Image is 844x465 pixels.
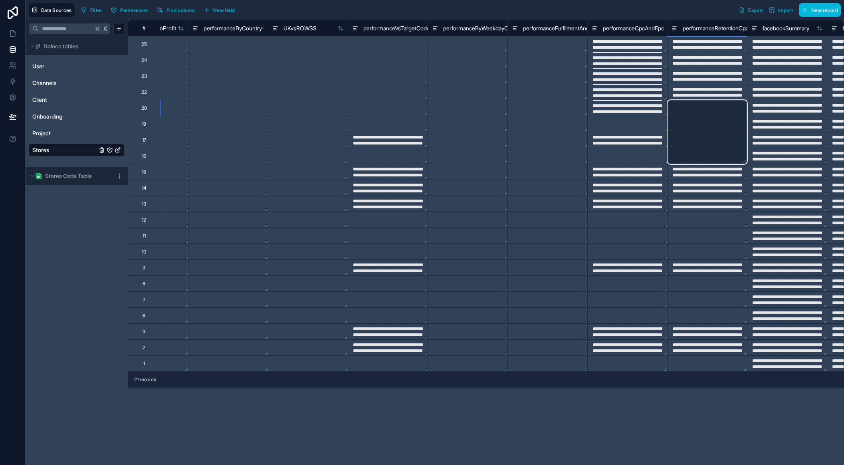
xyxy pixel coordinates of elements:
div: 8 [143,281,145,287]
div: 12 [142,217,146,223]
button: Noloco tables [29,41,120,52]
span: performanceByWeekdayCode [443,24,518,32]
span: Client [32,96,47,104]
div: 10 [142,249,146,255]
span: performanceCpcAndEpc [603,24,664,32]
span: New record [811,7,838,13]
div: Stores [29,144,125,156]
span: Permissions [120,7,148,13]
button: New field [201,4,238,16]
div: 22 [141,89,147,95]
div: 3 [143,328,145,335]
div: Channels [29,77,125,89]
div: 19 [142,121,146,127]
div: 23 [141,73,147,79]
button: Permissions [108,4,151,16]
span: User [32,62,44,70]
div: 14 [142,185,146,191]
span: Stores Code Table [45,172,92,180]
span: performanceByCountry [204,24,262,32]
button: Find column [154,4,198,16]
a: New record [796,3,841,17]
div: 6 [143,313,145,319]
div: 11 [143,233,146,239]
span: Stores [32,146,49,154]
div: Onboarding [29,110,125,123]
a: Permissions [108,4,154,16]
div: # [134,25,154,31]
span: performanceRetentionCpaNCpa [683,24,763,32]
a: Stores [32,146,97,154]
span: performanceFulfilmentAndCogs [523,24,602,32]
span: 21 records [134,376,156,383]
span: Data Sources [41,7,72,13]
span: Noloco tables [44,42,78,50]
button: Import [766,3,796,17]
div: 13 [142,201,146,207]
div: 20 [141,105,147,111]
span: facebookSummary [763,24,809,32]
div: 17 [142,137,146,143]
div: 24 [141,57,147,63]
span: K [103,26,108,32]
div: User [29,60,125,73]
img: Google Sheets logo [36,173,42,179]
div: 9 [143,265,145,271]
button: New record [799,3,841,17]
div: 16 [142,153,146,159]
button: Export [736,3,766,17]
div: 1 [143,360,145,367]
a: Onboarding [32,113,97,121]
span: Filter [90,7,102,13]
span: Find column [166,7,195,13]
a: User [32,62,97,70]
span: Onboarding [32,113,62,121]
a: Channels [32,79,97,87]
span: Project [32,129,51,137]
div: 7 [143,297,145,303]
div: 15 [142,169,146,175]
button: Google Sheets logoStores Code Table [29,170,113,182]
span: New field [213,7,235,13]
span: Import [778,7,793,13]
span: Channels [32,79,56,87]
div: Client [29,93,125,106]
span: Export [748,7,763,13]
a: Project [32,129,97,137]
a: Client [32,96,97,104]
div: 2 [143,344,145,351]
div: Project [29,127,125,140]
span: performanceVsTargetCode [363,24,430,32]
button: Data Sources [29,3,75,17]
div: 25 [141,41,147,47]
button: Filter [78,4,105,16]
span: UKvsROWSS [283,24,317,32]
